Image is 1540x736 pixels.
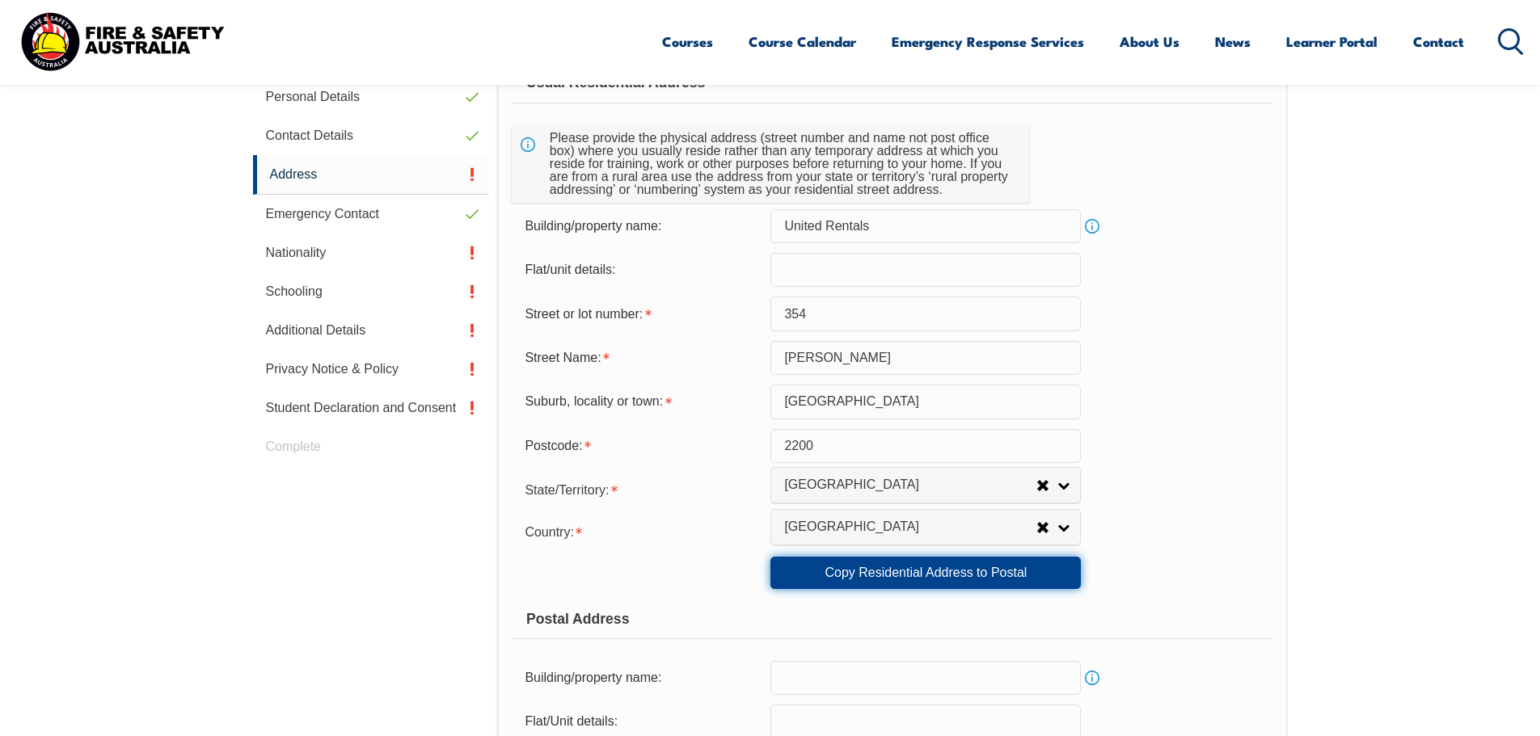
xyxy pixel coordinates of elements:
span: State/Territory: [525,483,609,497]
div: Postcode is required. [512,431,770,461]
a: Emergency Response Services [892,20,1084,63]
div: Postal Address [512,599,1272,639]
a: Nationality [253,233,489,272]
span: [GEOGRAPHIC_DATA] [784,477,1036,494]
a: Learner Portal [1286,20,1378,63]
a: Emergency Contact [253,195,489,233]
div: Street Name is required. [512,343,770,373]
div: Building/property name: [512,211,770,242]
a: Info [1081,215,1103,238]
a: Contact [1413,20,1464,63]
a: Courses [662,20,713,63]
div: Building/property name: [512,662,770,693]
a: Course Calendar [749,20,856,63]
a: Contact Details [253,116,489,155]
a: Personal Details [253,78,489,116]
div: Country is required. [512,515,770,547]
span: Country: [525,525,573,539]
div: Street or lot number is required. [512,298,770,329]
span: [GEOGRAPHIC_DATA] [784,519,1036,536]
a: Info [1081,667,1103,689]
a: Additional Details [253,311,489,350]
a: Privacy Notice & Policy [253,350,489,389]
a: Copy Residential Address to Postal [770,557,1081,589]
a: Address [253,155,489,195]
div: Flat/unit details: [512,254,770,285]
div: Suburb, locality or town is required. [512,386,770,417]
div: State/Territory is required. [512,473,770,505]
a: News [1215,20,1251,63]
a: About Us [1120,20,1179,63]
a: Schooling [253,272,489,311]
div: Please provide the physical address (street number and name not post office box) where you usuall... [543,125,1017,203]
a: Student Declaration and Consent [253,389,489,427]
